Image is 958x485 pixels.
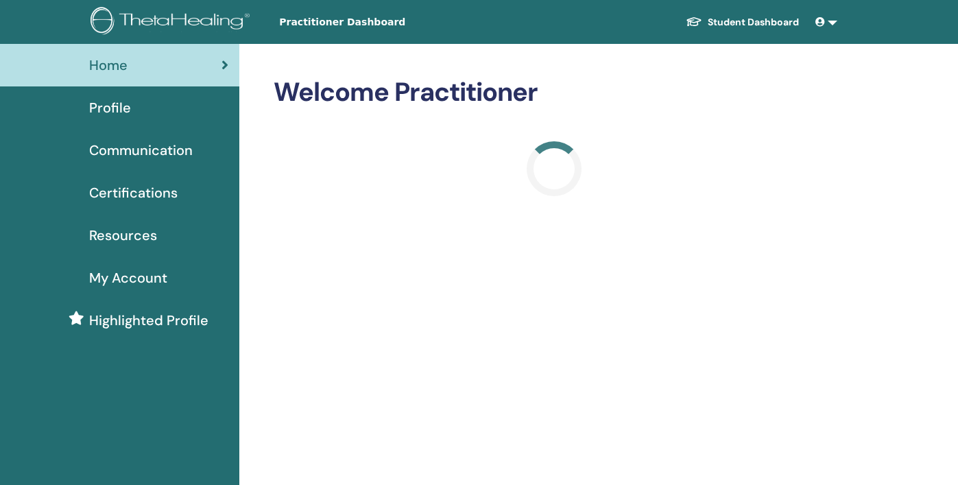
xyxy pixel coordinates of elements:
span: Profile [89,97,131,118]
span: Home [89,55,128,75]
span: Highlighted Profile [89,310,208,331]
h2: Welcome Practitioner [274,77,835,108]
span: Communication [89,140,193,161]
span: My Account [89,268,167,288]
span: Certifications [89,182,178,203]
span: Practitioner Dashboard [279,15,485,29]
a: Student Dashboard [675,10,810,35]
img: logo.png [91,7,254,38]
span: Resources [89,225,157,246]
img: graduation-cap-white.svg [686,16,702,27]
